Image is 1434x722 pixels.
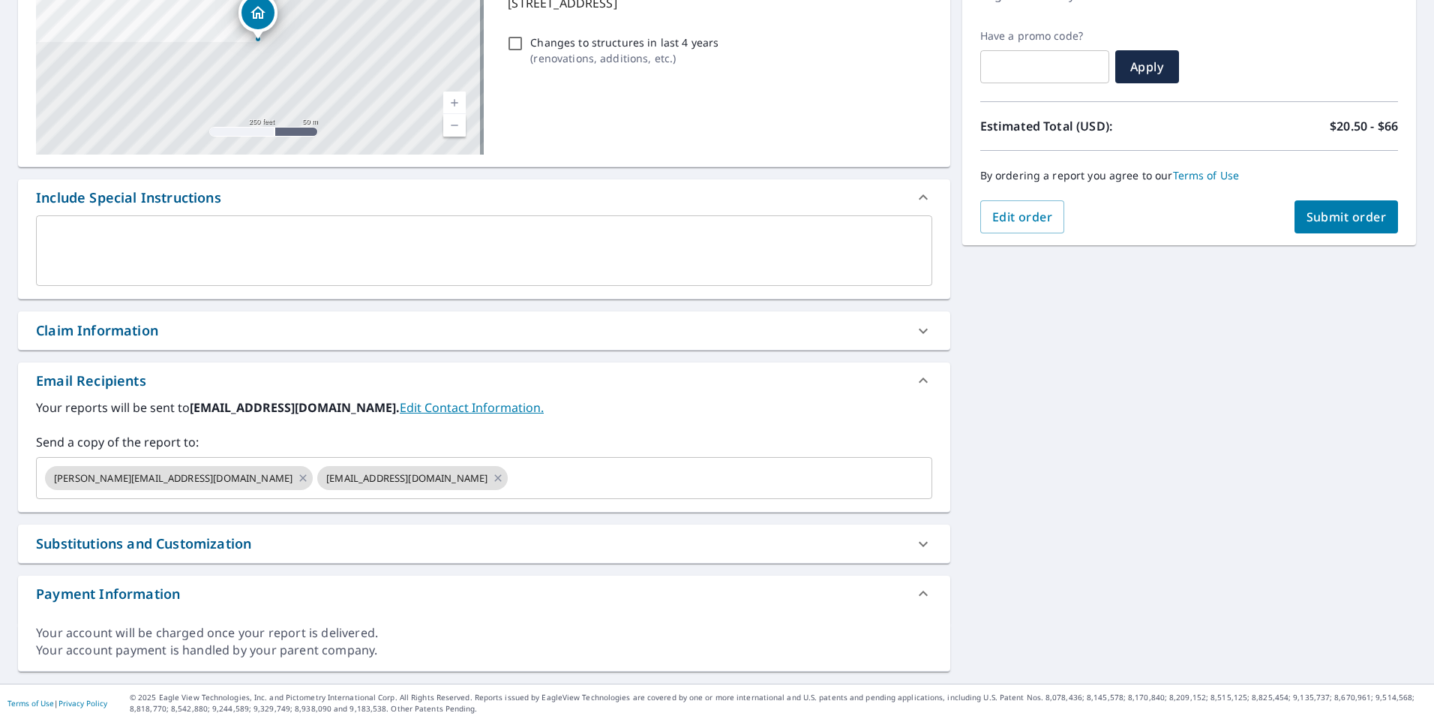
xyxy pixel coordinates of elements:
[980,117,1189,135] p: Estimated Total (USD):
[36,584,180,604] div: Payment Information
[443,114,466,137] a: Current Level 17, Zoom Out
[530,35,718,50] p: Changes to structures in last 4 years
[45,471,301,486] span: [PERSON_NAME][EMAIL_ADDRESS][DOMAIN_NAME]
[400,399,544,416] a: EditContactInfo
[980,169,1398,182] p: By ordering a report you agree to our
[18,576,950,612] div: Payment Information
[1115,50,1179,83] button: Apply
[18,363,950,399] div: Email Recipients
[530,50,718,66] p: ( renovations, additions, etc. )
[45,466,313,490] div: [PERSON_NAME][EMAIL_ADDRESS][DOMAIN_NAME]
[980,200,1065,233] button: Edit order
[7,698,54,708] a: Terms of Use
[58,698,107,708] a: Privacy Policy
[190,399,400,416] b: [EMAIL_ADDRESS][DOMAIN_NAME].
[980,29,1109,43] label: Have a promo code?
[443,92,466,114] a: Current Level 17, Zoom In
[130,692,1426,714] p: © 2025 Eagle View Technologies, Inc. and Pictometry International Corp. All Rights Reserved. Repo...
[18,179,950,215] div: Include Special Instructions
[36,399,932,417] label: Your reports will be sent to
[18,525,950,563] div: Substitutions and Customization
[36,188,221,208] div: Include Special Instructions
[36,534,251,554] div: Substitutions and Customization
[7,699,107,708] p: |
[1173,168,1240,182] a: Terms of Use
[36,371,146,391] div: Email Recipients
[36,624,932,642] div: Your account will be charged once your report is delivered.
[36,642,932,659] div: Your account payment is handled by your parent company.
[1306,209,1387,225] span: Submit order
[18,311,950,350] div: Claim Information
[36,433,932,451] label: Send a copy of the report to:
[317,466,508,490] div: [EMAIL_ADDRESS][DOMAIN_NAME]
[1127,59,1167,75] span: Apply
[1330,117,1398,135] p: $20.50 - $66
[1294,200,1399,233] button: Submit order
[36,320,158,341] div: Claim Information
[317,471,496,486] span: [EMAIL_ADDRESS][DOMAIN_NAME]
[992,209,1053,225] span: Edit order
